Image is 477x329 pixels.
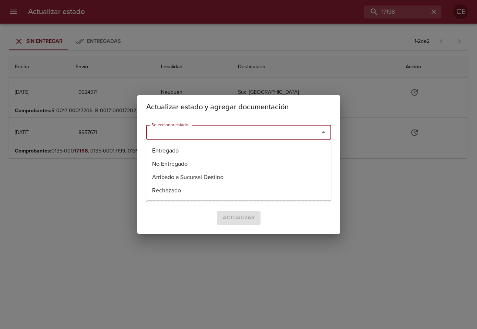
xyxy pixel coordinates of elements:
button: Close [318,127,329,137]
span: Seleccione un estado para confirmar [217,211,261,225]
h2: Actualizar estado y agregar documentación [146,101,331,113]
li: Entregado [146,144,331,157]
li: Rechazado [146,184,331,197]
li: No Entregado [146,157,331,171]
li: Arribado a Sucursal Destino [146,171,331,184]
